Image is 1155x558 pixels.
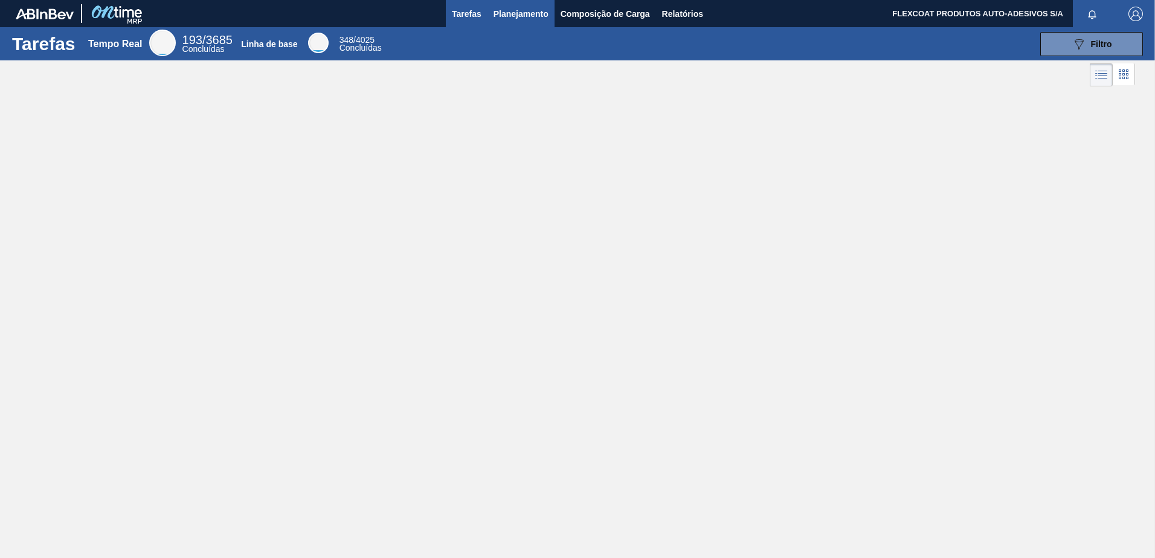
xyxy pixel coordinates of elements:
[561,7,650,21] span: Composição de Carga
[12,37,76,51] h1: Tarefas
[494,7,549,21] span: Planejamento
[339,35,353,45] span: 348
[182,33,202,46] span: 193
[1128,7,1143,21] img: Logout
[182,44,225,54] span: Concluídas
[16,8,74,19] img: TNhmsLtSVTkK8tSr43FrP2fwEKptu5GPRR3wAAAABJRU5ErkJggg==
[339,43,382,53] span: Concluídas
[205,33,233,46] font: 3685
[241,39,297,49] div: Linha de base
[1090,63,1113,86] div: Visão em Lista
[1113,63,1135,86] div: Visão em Cards
[662,7,703,21] span: Relatórios
[1091,39,1112,49] span: Filtro
[339,36,382,52] div: Base Line
[182,35,233,53] div: Real Time
[452,7,481,21] span: Tarefas
[182,33,233,46] span: /
[149,30,176,56] div: Real Time
[308,33,329,53] div: Base Line
[356,35,375,45] font: 4025
[1040,32,1143,56] button: Filtro
[1073,5,1112,22] button: Notificações
[339,35,375,45] span: /
[88,39,143,50] div: Tempo Real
